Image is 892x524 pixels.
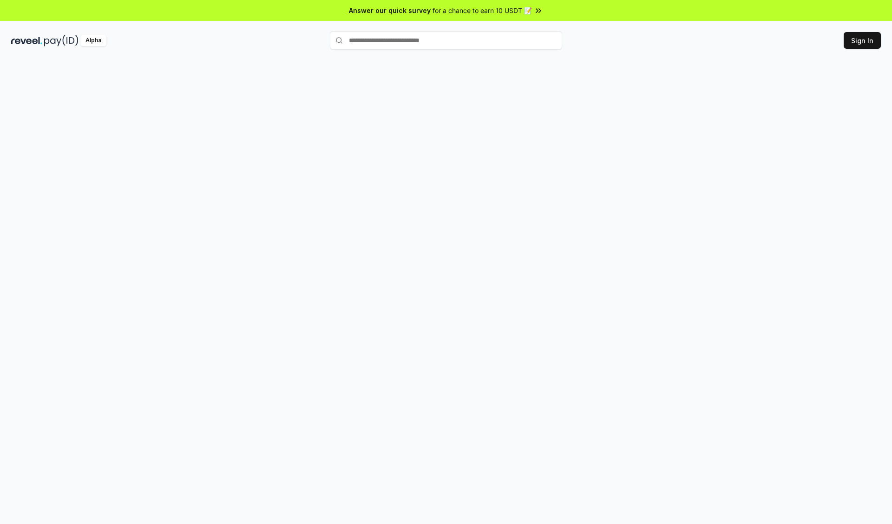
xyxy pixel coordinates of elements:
button: Sign In [844,32,881,49]
span: Answer our quick survey [349,6,431,15]
img: pay_id [44,35,79,46]
span: for a chance to earn 10 USDT 📝 [433,6,532,15]
img: reveel_dark [11,35,42,46]
div: Alpha [80,35,106,46]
